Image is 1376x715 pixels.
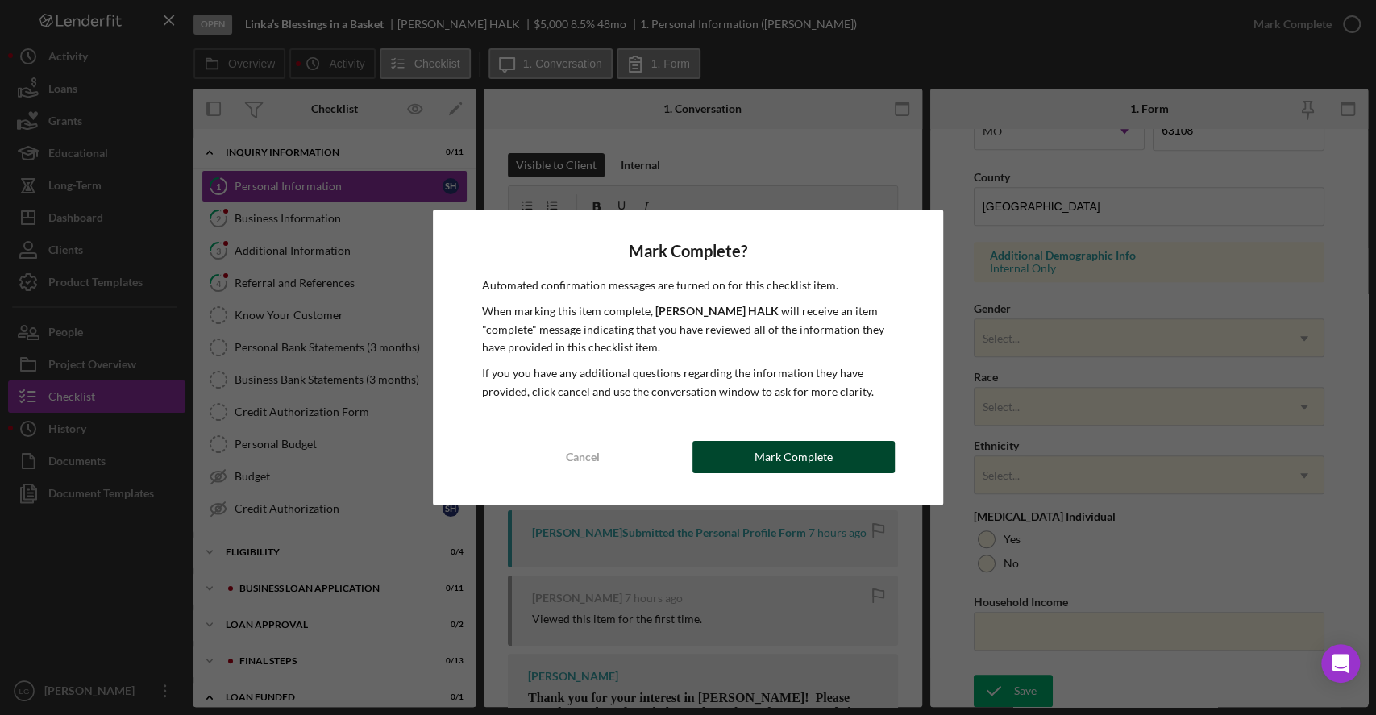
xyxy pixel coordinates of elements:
div: Open Intercom Messenger [1321,644,1360,683]
button: Mark Complete [692,441,895,473]
div: Mark Complete [755,441,833,473]
b: [PERSON_NAME] HALK [655,304,778,318]
p: Automated confirmation messages are turned on for this checklist item. [481,276,894,294]
p: If you you have any additional questions regarding the information they have provided, click canc... [481,364,894,401]
div: Cancel [566,441,600,473]
h4: Mark Complete? [481,242,894,260]
button: Cancel [481,441,684,473]
p: When marking this item complete, will receive an item "complete" message indicating that you have... [481,302,894,356]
